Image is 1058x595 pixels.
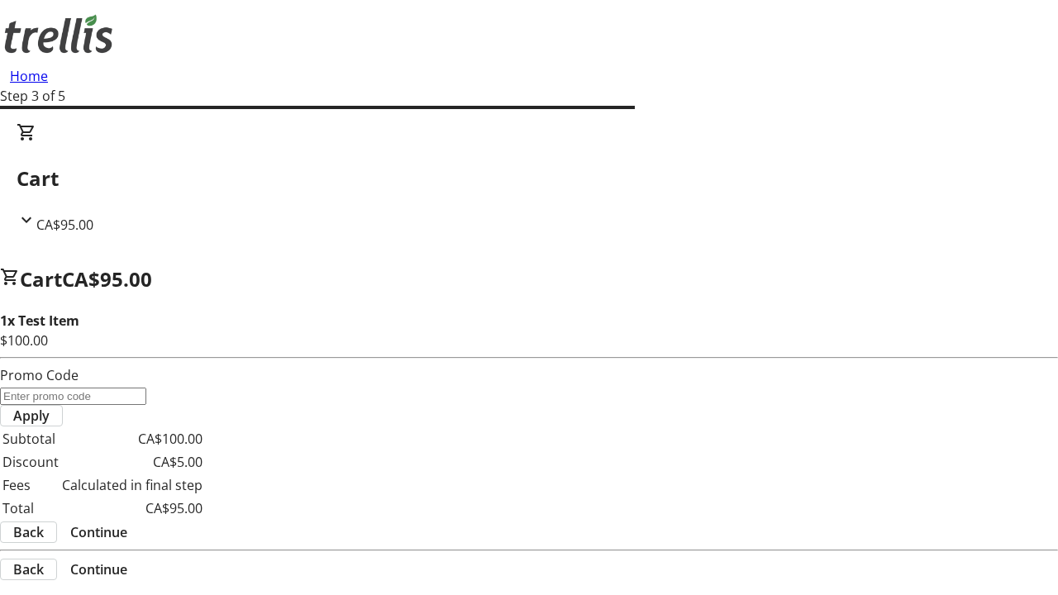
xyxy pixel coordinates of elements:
[2,451,60,473] td: Discount
[61,497,203,519] td: CA$95.00
[61,451,203,473] td: CA$5.00
[2,428,60,450] td: Subtotal
[13,522,44,542] span: Back
[70,522,127,542] span: Continue
[36,216,93,234] span: CA$95.00
[17,164,1041,193] h2: Cart
[13,406,50,426] span: Apply
[61,474,203,496] td: Calculated in final step
[2,497,60,519] td: Total
[61,428,203,450] td: CA$100.00
[70,559,127,579] span: Continue
[17,122,1041,235] div: CartCA$95.00
[57,559,141,579] button: Continue
[2,474,60,496] td: Fees
[62,265,152,293] span: CA$95.00
[57,522,141,542] button: Continue
[20,265,62,293] span: Cart
[13,559,44,579] span: Back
